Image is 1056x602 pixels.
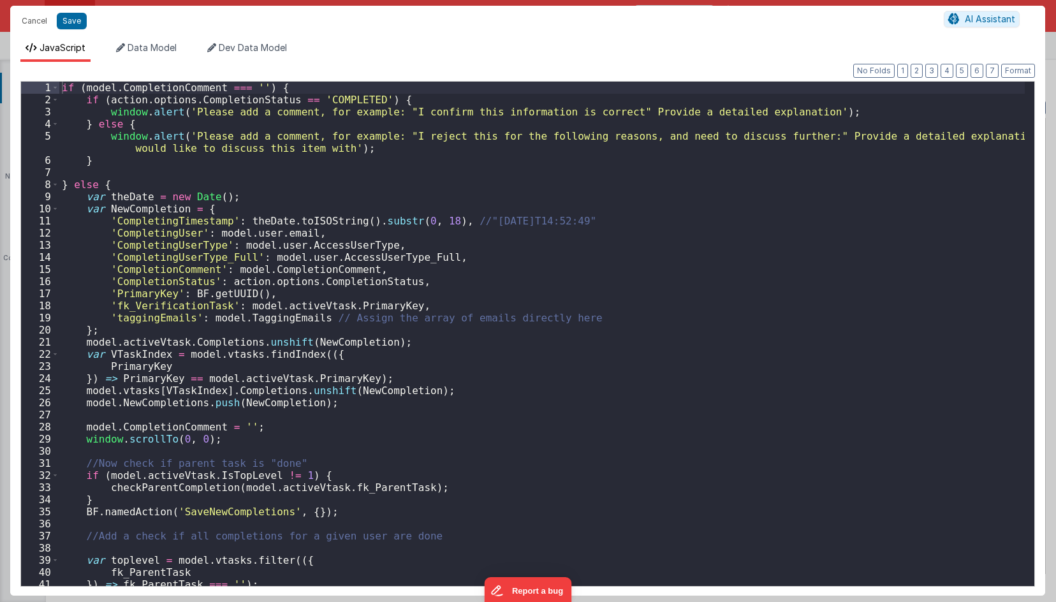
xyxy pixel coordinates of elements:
div: 41 [21,578,59,591]
span: Dev Data Model [219,42,287,53]
div: 16 [21,275,59,288]
div: 38 [21,542,59,554]
div: 6 [21,154,59,166]
div: 9 [21,191,59,203]
div: 33 [21,481,59,494]
div: 31 [21,457,59,469]
div: 34 [21,494,59,506]
div: 28 [21,421,59,433]
button: Format [1001,64,1035,78]
div: 32 [21,469,59,481]
div: 10 [21,203,59,215]
div: 39 [21,554,59,566]
button: AI Assistant [944,11,1020,27]
div: 36 [21,518,59,530]
span: Data Model [128,42,177,53]
span: JavaScript [40,42,85,53]
div: 15 [21,263,59,275]
button: 7 [986,64,999,78]
div: 23 [21,360,59,372]
div: 26 [21,397,59,409]
div: 20 [21,324,59,336]
div: 11 [21,215,59,227]
div: 29 [21,433,59,445]
button: 6 [971,64,983,78]
button: Save [57,13,87,29]
div: 5 [21,130,59,154]
div: 30 [21,445,59,457]
div: 25 [21,385,59,397]
div: 21 [21,336,59,348]
div: 2 [21,94,59,106]
div: 35 [21,506,59,518]
button: 5 [956,64,968,78]
button: 1 [897,64,908,78]
div: 18 [21,300,59,312]
button: No Folds [853,64,895,78]
div: 3 [21,106,59,118]
div: 19 [21,312,59,324]
button: 2 [911,64,923,78]
div: 7 [21,166,59,179]
div: 12 [21,227,59,239]
div: 17 [21,288,59,300]
div: 22 [21,348,59,360]
div: 4 [21,118,59,130]
span: AI Assistant [965,13,1015,24]
div: 13 [21,239,59,251]
div: 27 [21,409,59,421]
div: 14 [21,251,59,263]
div: 37 [21,530,59,542]
button: 4 [941,64,953,78]
div: 8 [21,179,59,191]
button: 3 [925,64,938,78]
div: 1 [21,82,59,94]
div: 40 [21,566,59,578]
button: Cancel [15,12,54,30]
div: 24 [21,372,59,385]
